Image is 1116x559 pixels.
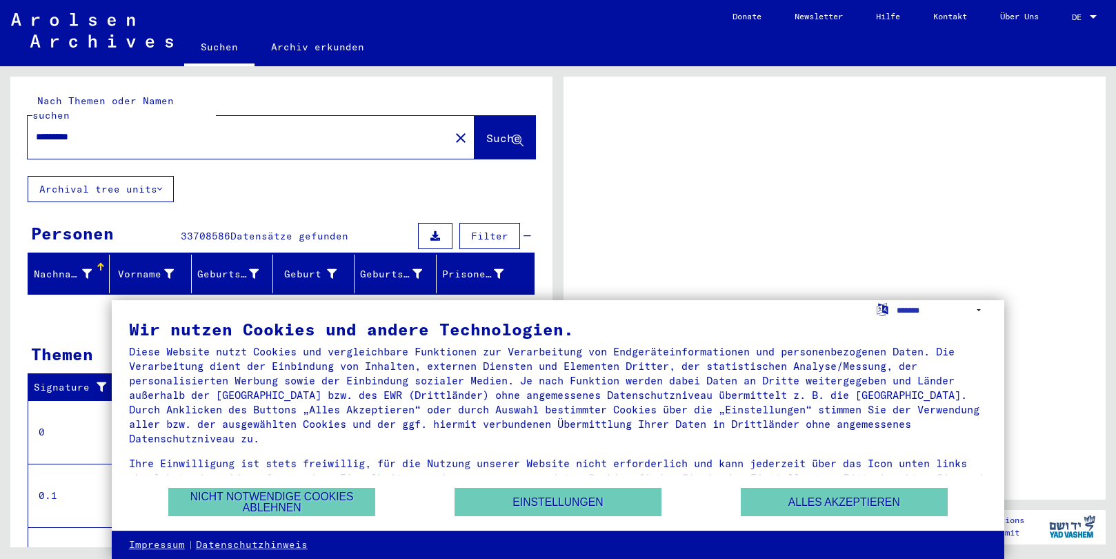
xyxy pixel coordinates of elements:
div: Vorname [115,267,173,282]
img: yv_logo.png [1046,509,1098,544]
div: Personen [31,221,114,246]
div: Signature [34,380,112,395]
a: Impressum [129,538,185,552]
button: Nicht notwendige Cookies ablehnen [168,488,375,516]
button: Alles akzeptieren [741,488,948,516]
div: Geburt‏ [279,267,337,282]
button: Clear [447,124,475,151]
mat-header-cell: Vorname [110,255,191,293]
a: Datenschutzhinweis [196,538,308,552]
div: Diese Website nutzt Cookies und vergleichbare Funktionen zur Verarbeitung von Endgeräteinformatio... [129,344,987,446]
span: 33708586 [181,230,230,242]
a: Suchen [184,30,255,66]
button: Filter [459,223,520,249]
div: Wir nutzen Cookies und andere Technologien. [129,321,987,337]
mat-header-cell: Geburt‏ [273,255,355,293]
div: Themen [31,342,93,366]
div: Prisoner # [442,263,521,285]
div: Ihre Einwilligung ist stets freiwillig, für die Nutzung unserer Website nicht erforderlich und ka... [129,456,987,500]
td: 0.1 [28,464,123,527]
mat-header-cell: Geburtsname [192,255,273,293]
mat-header-cell: Prisoner # [437,255,534,293]
button: Archival tree units [28,176,174,202]
img: Arolsen_neg.svg [11,13,173,48]
mat-header-cell: Geburtsdatum [355,255,436,293]
mat-icon: close [452,130,469,146]
div: Geburtsdatum [360,263,439,285]
button: Einstellungen [455,488,661,516]
span: Datensätze gefunden [230,230,348,242]
label: Sprache auswählen [875,302,890,315]
a: Archiv erkunden [255,30,381,63]
span: Filter [471,230,508,242]
div: Prisoner # [442,267,504,282]
div: Signature [34,377,126,399]
button: Suche [475,116,535,159]
div: Vorname [115,263,190,285]
mat-header-cell: Nachname [28,255,110,293]
span: Suche [486,131,521,145]
div: Geburtsname [197,267,259,282]
div: Geburtsname [197,263,276,285]
select: Sprache auswählen [897,300,987,320]
span: DE [1072,12,1087,22]
mat-label: Nach Themen oder Namen suchen [32,95,174,121]
td: 0 [28,400,123,464]
div: Nachname [34,263,109,285]
div: Geburtsdatum [360,267,421,282]
div: Geburt‏ [279,263,354,285]
div: Nachname [34,267,92,282]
